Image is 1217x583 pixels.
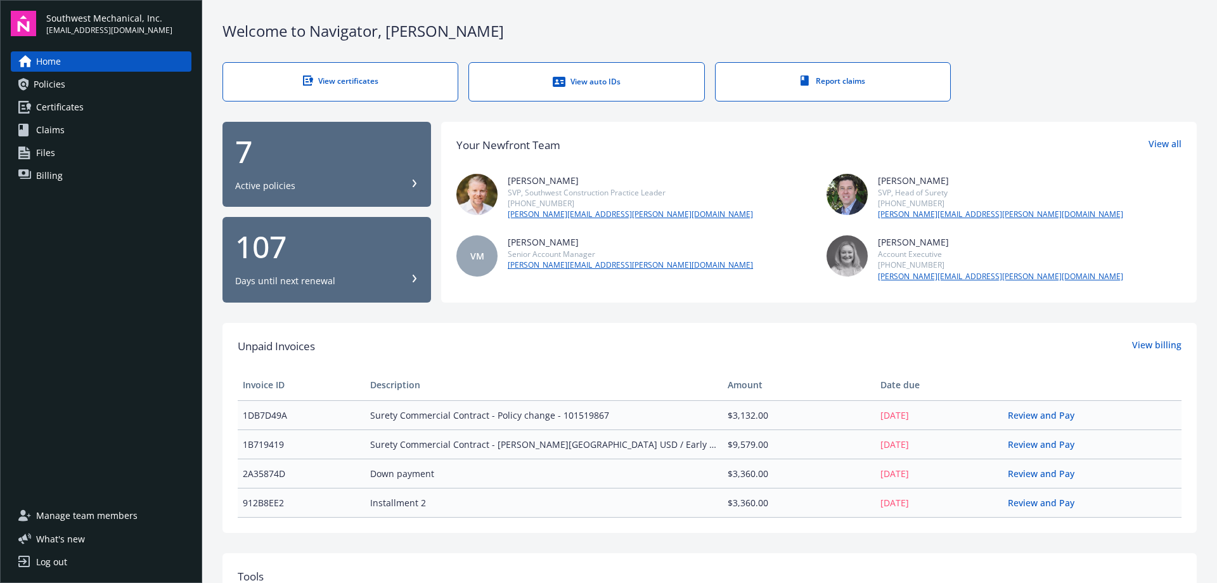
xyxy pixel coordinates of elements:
div: View auto IDs [494,75,678,88]
span: Surety Commercial Contract - Policy change - 101519867 [370,409,717,422]
div: 107 [235,232,418,262]
div: Log out [36,552,67,572]
a: [PERSON_NAME][EMAIL_ADDRESS][PERSON_NAME][DOMAIN_NAME] [508,209,753,220]
div: [PERSON_NAME] [878,174,1123,187]
div: 7 [235,136,418,167]
td: $3,360.00 [723,459,875,488]
a: [PERSON_NAME][EMAIL_ADDRESS][PERSON_NAME][DOMAIN_NAME] [508,259,753,271]
a: Billing [11,166,191,186]
th: Invoice ID [238,370,365,400]
span: VM [470,249,484,263]
span: Manage team members [36,506,138,526]
span: Installment 2 [370,496,717,509]
span: Southwest Mechanical, Inc. [46,11,172,25]
span: Policies [34,74,65,95]
td: $3,360.00 [723,488,875,517]
td: [DATE] [875,459,1003,488]
span: Certificates [36,97,84,117]
a: Policies [11,74,191,95]
button: Southwest Mechanical, Inc.[EMAIL_ADDRESS][DOMAIN_NAME] [46,11,191,36]
a: View auto IDs [468,62,704,102]
td: 1B719419 [238,429,365,459]
div: [PHONE_NUMBER] [878,198,1123,209]
td: [DATE] [875,429,1003,459]
button: What's new [11,532,105,546]
td: [DATE] [875,400,1003,429]
div: Account Executive [878,249,1123,259]
a: View all [1149,137,1182,154]
div: [PERSON_NAME] [878,235,1123,249]
td: [DATE] [875,488,1003,517]
a: View certificates [222,62,458,102]
div: [PERSON_NAME] [508,174,753,187]
a: Review and Pay [1008,409,1085,421]
th: Amount [723,370,875,400]
span: Surety Commercial Contract - [PERSON_NAME][GEOGRAPHIC_DATA] USD / Early Childhood Education HVAC ... [370,438,717,451]
a: [PERSON_NAME][EMAIL_ADDRESS][PERSON_NAME][DOMAIN_NAME] [878,271,1123,282]
div: [PHONE_NUMBER] [878,259,1123,270]
div: Days until next renewal [235,275,335,287]
span: Home [36,51,61,72]
span: Unpaid Invoices [238,338,315,355]
img: photo [456,174,498,215]
button: 7Active policies [222,122,431,207]
a: Review and Pay [1008,468,1085,480]
a: Report claims [715,62,951,102]
a: Home [11,51,191,72]
th: Date due [875,370,1003,400]
img: photo [827,235,868,277]
span: [EMAIL_ADDRESS][DOMAIN_NAME] [46,25,172,36]
span: Down payment [370,467,717,480]
th: Description [365,370,722,400]
span: What ' s new [36,532,85,546]
div: Your Newfront Team [456,137,560,154]
span: Claims [36,120,65,140]
div: Report claims [741,75,925,86]
a: Manage team members [11,506,191,526]
a: Claims [11,120,191,140]
div: [PERSON_NAME] [508,235,753,249]
div: Welcome to Navigator , [PERSON_NAME] [222,20,1197,42]
img: navigator-logo.svg [11,11,36,36]
div: SVP, Southwest Construction Practice Leader [508,187,753,198]
div: View certificates [248,75,432,86]
td: 912B8EE2 [238,488,365,517]
a: Review and Pay [1008,438,1085,450]
td: $3,132.00 [723,400,875,429]
a: Files [11,143,191,163]
a: Review and Pay [1008,497,1085,509]
img: photo [827,174,868,215]
td: 1DB7D49A [238,400,365,429]
td: $9,579.00 [723,429,875,459]
div: Active policies [235,180,295,192]
a: View billing [1132,338,1182,355]
span: Billing [36,166,63,186]
button: 107Days until next renewal [222,217,431,303]
span: Files [36,143,55,163]
a: Certificates [11,97,191,117]
td: 2A35874D [238,459,365,488]
div: [PHONE_NUMBER] [508,198,753,209]
a: [PERSON_NAME][EMAIL_ADDRESS][PERSON_NAME][DOMAIN_NAME] [878,209,1123,220]
div: SVP, Head of Surety [878,187,1123,198]
div: Senior Account Manager [508,249,753,259]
